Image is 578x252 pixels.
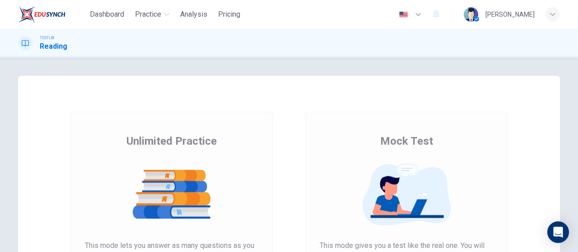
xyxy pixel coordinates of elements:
[90,9,124,20] span: Dashboard
[126,134,217,148] span: Unlimited Practice
[180,9,207,20] span: Analysis
[18,5,65,23] img: EduSynch logo
[464,7,478,22] img: Profile picture
[214,6,244,23] button: Pricing
[135,9,161,20] span: Practice
[131,6,173,23] button: Practice
[485,9,535,20] div: [PERSON_NAME]
[177,6,211,23] button: Analysis
[547,221,569,243] div: Open Intercom Messenger
[40,41,67,52] h1: Reading
[380,134,433,148] span: Mock Test
[218,9,240,20] span: Pricing
[398,11,409,18] img: en
[86,6,128,23] button: Dashboard
[40,35,54,41] span: TOEFL®
[18,5,86,23] a: EduSynch logo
